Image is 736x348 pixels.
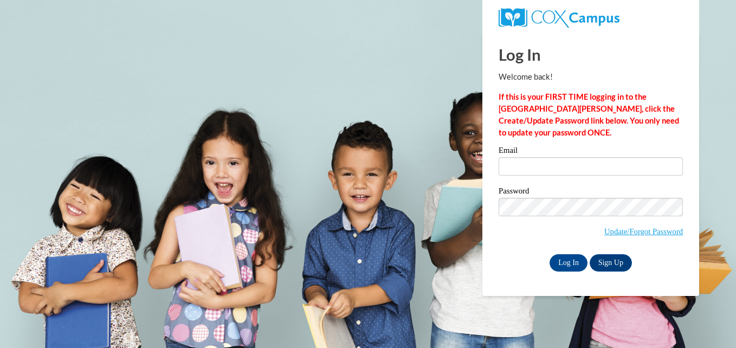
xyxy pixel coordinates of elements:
[499,12,619,22] a: COX Campus
[499,92,679,137] strong: If this is your FIRST TIME logging in to the [GEOGRAPHIC_DATA][PERSON_NAME], click the Create/Upd...
[499,187,683,198] label: Password
[499,146,683,157] label: Email
[590,254,632,272] a: Sign Up
[604,227,683,236] a: Update/Forgot Password
[499,71,683,83] p: Welcome back!
[499,8,619,28] img: COX Campus
[499,43,683,66] h1: Log In
[550,254,587,272] input: Log In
